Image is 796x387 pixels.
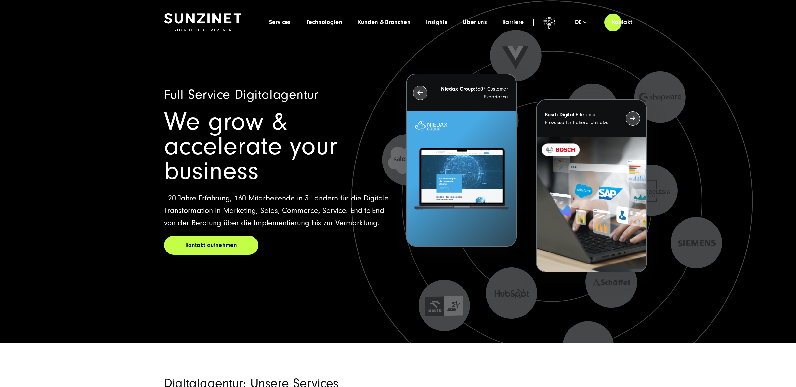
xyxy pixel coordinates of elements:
[545,112,576,118] strong: Bosch Digital:
[164,192,390,229] p: +20 Jahre Erfahrung, 160 Mitarbeitende in 3 Ländern für die Digitale Transformation in Marketing,...
[307,19,342,26] a: Technologien
[407,111,516,246] img: Letztes Projekt von Niedax. Ein Laptop auf dem die Niedax Website geöffnet ist, auf blauem Hinter...
[164,236,258,255] a: Kontakt aufnehmen
[164,13,241,32] img: SUNZINET Full Service Digital Agentur
[164,110,390,184] h1: We grow & accelerate your business
[358,19,411,26] a: Kunden & Branchen
[463,19,487,26] a: Über uns
[441,86,475,92] strong: Niedax Group:
[545,111,614,126] p: Effiziente Prozesse für höhere Umsätze
[575,19,586,26] div: de
[164,87,318,102] span: Full Service Digitalagentur
[439,85,508,101] p: 360° Customer Experience
[406,74,517,247] button: Niedax Group:360° Customer Experience Letztes Projekt von Niedax. Ein Laptop auf dem die Niedax W...
[426,19,447,26] a: Insights
[536,99,647,273] button: Bosch Digital:Effiziente Prozesse für höhere Umsätze BOSCH - Kundeprojekt - Digital Transformatio...
[502,19,524,26] a: Karriere
[537,137,646,272] img: BOSCH - Kundeprojekt - Digital Transformation Agentur SUNZINET
[269,19,291,26] a: Services
[604,13,640,32] a: Kontakt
